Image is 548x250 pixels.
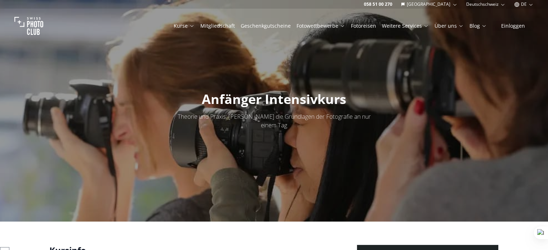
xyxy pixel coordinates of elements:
button: Geschenkgutscheine [238,21,294,31]
button: Einloggen [493,21,534,31]
a: Kurse [174,22,195,29]
img: Swiss photo club [14,12,43,40]
a: Geschenkgutscheine [241,22,291,29]
button: Kurse [171,21,197,31]
button: Fotoreisen [348,21,379,31]
button: Blog [467,21,490,31]
a: 058 51 00 270 [364,1,392,7]
a: Fotowettbewerbe [297,22,345,29]
a: Fotoreisen [351,22,376,29]
button: Fotowettbewerbe [294,21,348,31]
a: Weitere Services [382,22,429,29]
a: Mitgliedschaft [200,22,235,29]
button: Über uns [432,21,467,31]
button: Mitgliedschaft [197,21,238,31]
span: Theorie und Praxis: [PERSON_NAME] die Grundlagen der Fotografie an nur einem Tag [178,113,371,129]
a: Über uns [435,22,464,29]
span: Anfänger Intensivkurs [202,90,346,108]
a: Blog [469,22,487,29]
button: Weitere Services [379,21,432,31]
